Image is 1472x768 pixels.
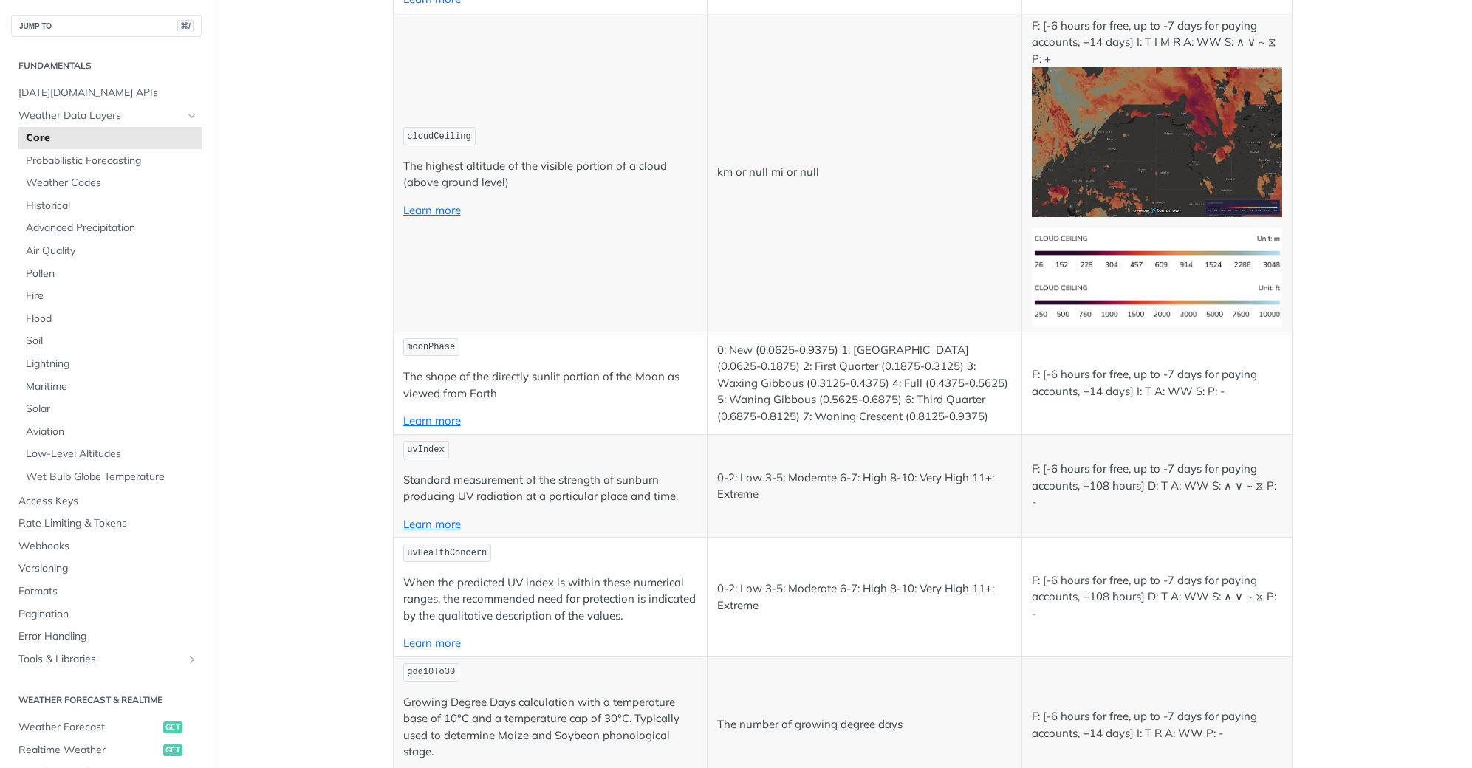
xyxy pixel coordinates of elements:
[403,575,698,625] p: When the predicted UV index is within these numerical ranges, the recommended need for protection...
[18,172,202,194] a: Weather Codes
[403,368,698,402] p: The shape of the directly sunlit portion of the Moon as viewed from Earth
[11,648,202,671] a: Tools & LibrariesShow subpages for Tools & Libraries
[407,342,455,352] span: moonPhase
[11,82,202,104] a: [DATE][DOMAIN_NAME] APIs
[26,380,198,394] span: Maritime
[18,443,202,465] a: Low-Level Altitudes
[26,447,198,462] span: Low-Level Altitudes
[407,667,455,677] span: gdd10To30
[18,629,198,644] span: Error Handling
[18,516,198,531] span: Rate Limiting & Tokens
[18,743,160,758] span: Realtime Weather
[18,607,198,622] span: Pagination
[11,512,202,535] a: Rate Limiting & Tokens
[26,221,198,236] span: Advanced Precipitation
[18,421,202,443] a: Aviation
[11,15,202,37] button: JUMP TO⌘/
[11,693,202,707] h2: Weather Forecast & realtime
[18,109,182,123] span: Weather Data Layers
[163,744,182,756] span: get
[11,490,202,512] a: Access Keys
[11,716,202,738] a: Weather Forecastget
[186,654,198,665] button: Show subpages for Tools & Libraries
[26,402,198,416] span: Solar
[1032,244,1281,258] span: Expand image
[18,285,202,307] a: Fire
[403,472,698,505] p: Standard measurement of the strength of sunburn producing UV radiation at a particular place and ...
[18,376,202,398] a: Maritime
[26,154,198,168] span: Probabilistic Forecasting
[403,414,461,428] a: Learn more
[26,131,198,145] span: Core
[26,334,198,349] span: Soil
[407,548,487,558] span: uvHealthConcern
[18,150,202,172] a: Probabilistic Forecasting
[26,357,198,371] span: Lightning
[403,636,461,650] a: Learn more
[26,199,198,213] span: Historical
[18,720,160,735] span: Weather Forecast
[26,470,198,484] span: Wet Bulb Globe Temperature
[717,716,1012,733] p: The number of growing degree days
[18,353,202,375] a: Lightning
[11,59,202,72] h2: Fundamentals
[18,217,202,239] a: Advanced Precipitation
[1032,134,1281,148] span: Expand image
[403,203,461,217] a: Learn more
[26,425,198,439] span: Aviation
[11,625,202,648] a: Error Handling
[403,158,698,191] p: The highest altitude of the visible portion of a cloud (above ground level)
[11,580,202,603] a: Formats
[26,176,198,191] span: Weather Codes
[177,20,194,32] span: ⌘/
[26,289,198,304] span: Fire
[11,603,202,625] a: Pagination
[18,466,202,488] a: Wet Bulb Globe Temperature
[1032,18,1281,217] p: F: [-6 hours for free, up to -7 days for paying accounts, +14 days] I: T I M R A: WW S: ∧ ∨ ~ ⧖ P: +
[18,330,202,352] a: Soil
[18,561,198,576] span: Versioning
[407,445,444,455] span: uvIndex
[18,494,198,509] span: Access Keys
[11,535,202,558] a: Webhooks
[26,244,198,258] span: Air Quality
[1032,572,1281,623] p: F: [-6 hours for free, up to -7 days for paying accounts, +108 hours] D: T A: WW S: ∧ ∨ ~ ⧖ P: -
[1032,294,1281,308] span: Expand image
[11,105,202,127] a: Weather Data LayersHide subpages for Weather Data Layers
[717,164,1012,181] p: km or null mi or null
[403,517,461,531] a: Learn more
[163,721,182,733] span: get
[407,131,470,142] span: cloudCeiling
[18,584,198,599] span: Formats
[26,312,198,326] span: Flood
[18,539,198,554] span: Webhooks
[403,694,698,761] p: Growing Degree Days calculation with a temperature base of 10°C and a temperature cap of 30°C. Ty...
[18,127,202,149] a: Core
[18,195,202,217] a: Historical
[11,739,202,761] a: Realtime Weatherget
[18,263,202,285] a: Pollen
[18,86,198,100] span: [DATE][DOMAIN_NAME] APIs
[186,110,198,122] button: Hide subpages for Weather Data Layers
[18,308,202,330] a: Flood
[717,470,1012,503] p: 0-2: Low 3-5: Moderate 6-7: High 8-10: Very High 11+: Extreme
[18,652,182,667] span: Tools & Libraries
[26,267,198,281] span: Pollen
[717,580,1012,614] p: 0-2: Low 3-5: Moderate 6-7: High 8-10: Very High 11+: Extreme
[1032,708,1281,741] p: F: [-6 hours for free, up to -7 days for paying accounts, +14 days] I: T R A: WW P: -
[11,558,202,580] a: Versioning
[717,342,1012,425] p: 0: New (0.0625-0.9375) 1: [GEOGRAPHIC_DATA] (0.0625-0.1875) 2: First Quarter (0.1875-0.3125) 3: W...
[18,240,202,262] a: Air Quality
[1032,461,1281,511] p: F: [-6 hours for free, up to -7 days for paying accounts, +108 hours] D: T A: WW S: ∧ ∨ ~ ⧖ P: -
[1032,366,1281,400] p: F: [-6 hours for free, up to -7 days for paying accounts, +14 days] I: T A: WW S: P: -
[18,398,202,420] a: Solar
